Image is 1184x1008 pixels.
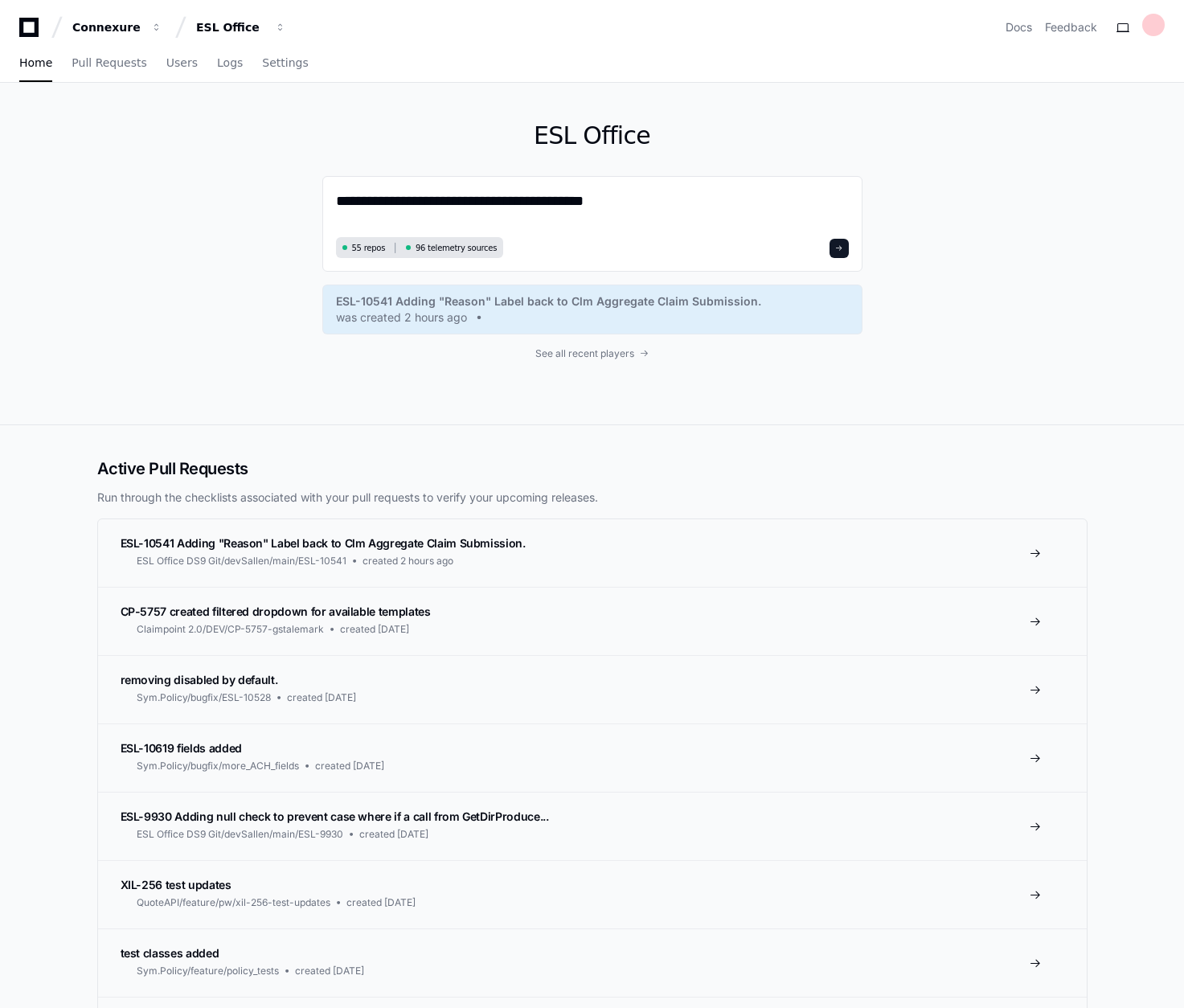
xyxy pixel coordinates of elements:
[98,723,1087,792] a: ESL-10619 fields addedSym.Policy/bugfix/more_ACH_fieldscreated [DATE]
[137,760,299,772] span: Sym.Policy/bugfix/more_ACH_fields
[137,623,324,636] span: Claimpoint 2.0/DEV/CP-5757-gstalemark
[166,58,198,68] span: Users
[359,828,428,841] span: created [DATE]
[98,792,1087,860] a: ESL-9930 Adding null check to prevent case where if a call from GetDirProduce...ESL Office DS9 Gi...
[262,58,308,68] span: Settings
[416,242,497,254] span: 96 telemetry sources
[137,555,346,568] span: ESL Office DS9 Git/devSallen/main/ESL-10541
[121,741,242,755] span: ESL-10619 fields added
[97,490,1088,506] p: Run through the checklists associated with your pull requests to verify your upcoming releases.
[121,604,431,618] span: CP-5757 created filtered dropdown for available templates
[336,293,761,309] span: ESL-10541 Adding "Reason" Label back to Clm Aggregate Claim Submission.
[1006,19,1032,35] a: Docs
[217,58,243,68] span: Logs
[72,45,146,82] a: Pull Requests
[137,691,271,704] span: Sym.Policy/bugfix/ESL-10528
[97,457,1088,480] h2: Active Pull Requests
[66,13,169,42] button: Connexure
[322,347,862,360] a: See all recent players
[19,45,52,82] a: Home
[98,860,1087,928] a: XIL-256 test updatesQuoteAPI/feature/pw/xil-256-test-updatescreated [DATE]
[98,655,1087,723] a: removing disabled by default.Sym.Policy/bugfix/ESL-10528created [DATE]
[322,121,862,150] h1: ESL Office
[121,673,278,686] span: removing disabled by default.
[98,928,1087,997] a: test classes addedSym.Policy/feature/policy_testscreated [DATE]
[98,587,1087,655] a: CP-5757 created filtered dropdown for available templatesClaimpoint 2.0/DEV/CP-5757-gstalemarkcre...
[19,58,52,68] span: Home
[336,309,467,326] span: was created 2 hours ago
[196,19,265,35] div: ESL Office
[121,946,219,960] span: test classes added
[315,760,384,772] span: created [DATE]
[72,19,141,35] div: Connexure
[363,555,453,568] span: created 2 hours ago
[72,58,146,68] span: Pull Requests
[336,293,849,326] a: ESL-10541 Adding "Reason" Label back to Clm Aggregate Claim Submission.was created 2 hours ago
[340,623,409,636] span: created [DATE]
[137,828,343,841] span: ESL Office DS9 Git/devSallen/main/ESL-9930
[1045,19,1097,35] button: Feedback
[535,347,634,360] span: See all recent players
[262,45,308,82] a: Settings
[121,536,526,550] span: ESL-10541 Adding "Reason" Label back to Clm Aggregate Claim Submission.
[98,519,1087,587] a: ESL-10541 Adding "Reason" Label back to Clm Aggregate Claim Submission.ESL Office DS9 Git/devSall...
[190,13,293,42] button: ESL Office
[166,45,198,82] a: Users
[137,896,330,909] span: QuoteAPI/feature/pw/xil-256-test-updates
[121,878,231,891] span: XIL-256 test updates
[217,45,243,82] a: Logs
[121,809,549,823] span: ESL-9930 Adding null check to prevent case where if a call from GetDirProduce...
[352,242,386,254] span: 55 repos
[287,691,356,704] span: created [DATE]
[346,896,416,909] span: created [DATE]
[295,965,364,977] span: created [DATE]
[137,965,279,977] span: Sym.Policy/feature/policy_tests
